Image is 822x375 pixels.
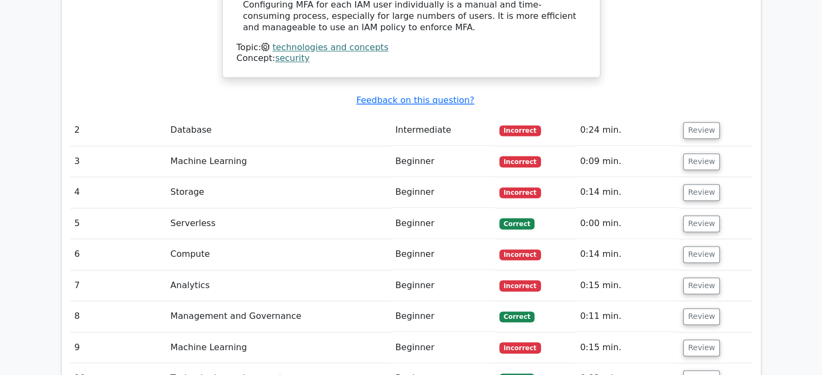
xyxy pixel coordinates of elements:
td: 0:00 min. [576,208,679,239]
td: 7 [70,270,166,301]
span: Incorrect [499,125,541,136]
td: 0:09 min. [576,146,679,177]
td: Beginner [391,208,495,239]
td: Beginner [391,301,495,332]
span: Correct [499,218,534,229]
td: Compute [166,239,391,270]
td: Management and Governance [166,301,391,332]
a: Feedback on this question? [356,95,474,105]
td: 9 [70,332,166,363]
td: Beginner [391,270,495,301]
td: Serverless [166,208,391,239]
td: Machine Learning [166,146,391,177]
td: Storage [166,177,391,208]
button: Review [683,184,720,201]
td: 0:15 min. [576,332,679,363]
td: 0:11 min. [576,301,679,332]
td: Machine Learning [166,332,391,363]
button: Review [683,277,720,294]
td: 5 [70,208,166,239]
td: Database [166,115,391,146]
td: 0:24 min. [576,115,679,146]
td: Beginner [391,146,495,177]
td: Beginner [391,332,495,363]
span: Incorrect [499,280,541,291]
a: security [275,53,310,63]
td: 3 [70,146,166,177]
a: technologies and concepts [272,42,388,52]
td: Intermediate [391,115,495,146]
span: Incorrect [499,156,541,167]
div: Topic: [237,42,586,53]
button: Review [683,153,720,170]
td: 8 [70,301,166,332]
span: Incorrect [499,342,541,353]
span: Correct [499,311,534,322]
button: Review [683,246,720,263]
td: 2 [70,115,166,146]
td: 0:14 min. [576,177,679,208]
td: Beginner [391,177,495,208]
td: 0:15 min. [576,270,679,301]
button: Review [683,122,720,139]
td: 0:14 min. [576,239,679,270]
td: Analytics [166,270,391,301]
td: Beginner [391,239,495,270]
button: Review [683,215,720,232]
div: Concept: [237,53,586,64]
button: Review [683,308,720,325]
td: 6 [70,239,166,270]
td: 4 [70,177,166,208]
button: Review [683,339,720,356]
span: Incorrect [499,249,541,260]
span: Incorrect [499,187,541,198]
